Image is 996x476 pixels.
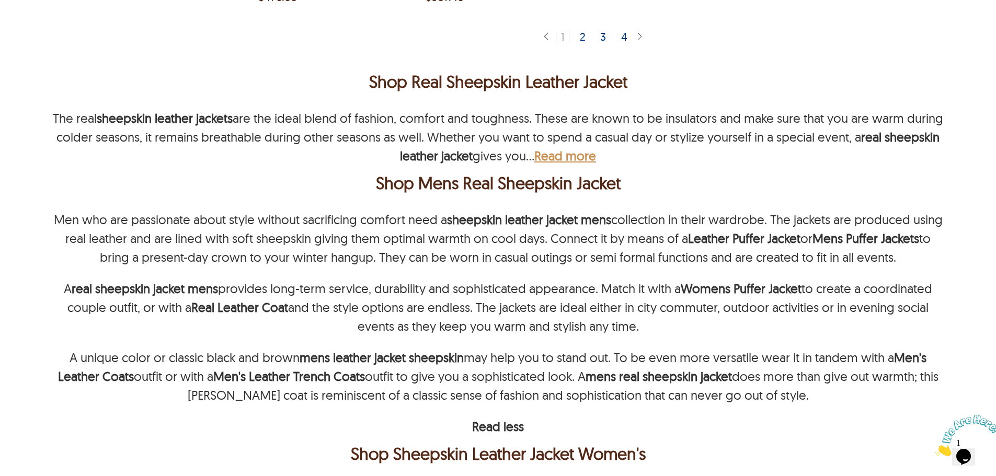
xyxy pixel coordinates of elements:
div: 4 [617,31,633,42]
strong: sheepskin leather jackets [97,110,233,126]
b: Read less [472,419,524,434]
a: Leather Puffer Jacket [688,230,800,246]
p: Men who are passionate about style without sacrificing comfort need a collection in their wardrob... [50,210,946,266]
p: A unique color or classic black and brown may help you to stand out. To be even more versatile we... [50,348,946,404]
h1: Shop Real Sheepskin Leather Jacket [50,69,946,94]
div: 3 [596,31,611,42]
strong: sheepskin leather jacket mens [447,212,611,227]
div: Shop Sheepskin Leather Jacket Women's [52,441,944,466]
a: Men's Leather Trench Coats [213,368,365,384]
iframe: chat widget [931,411,996,460]
strong: mens real sheepskin jacket [586,368,732,384]
p: A provides long-term service, durability and sophisticated appearance. Match it with a to create ... [50,279,946,335]
a: Womens Puffer Jacket [681,281,802,296]
h2: Shop Mens Real Sheepskin Jacket [50,170,946,195]
strong: mens leather jacket sheepskin [300,350,464,365]
p: The real are the ideal blend of fashion, comfort and toughness. These are known to be insulators ... [53,110,943,164]
img: sprite-icon [635,32,644,42]
a: Real Leather Coat [191,299,288,315]
img: sprite-icon [542,32,550,42]
div: 2 [576,31,591,42]
div: 1 [556,31,570,42]
strong: real sheepskin jacket mens [72,281,218,296]
span: 1 [4,4,8,13]
b: Read more [534,148,596,164]
a: Mens Puffer Jackets [812,230,919,246]
div: Shop Mens Real Sheepskin Jacket [52,170,944,195]
img: Chat attention grabber [4,4,69,45]
h2: Shop Sheepskin Leather Jacket Women's [50,441,946,466]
